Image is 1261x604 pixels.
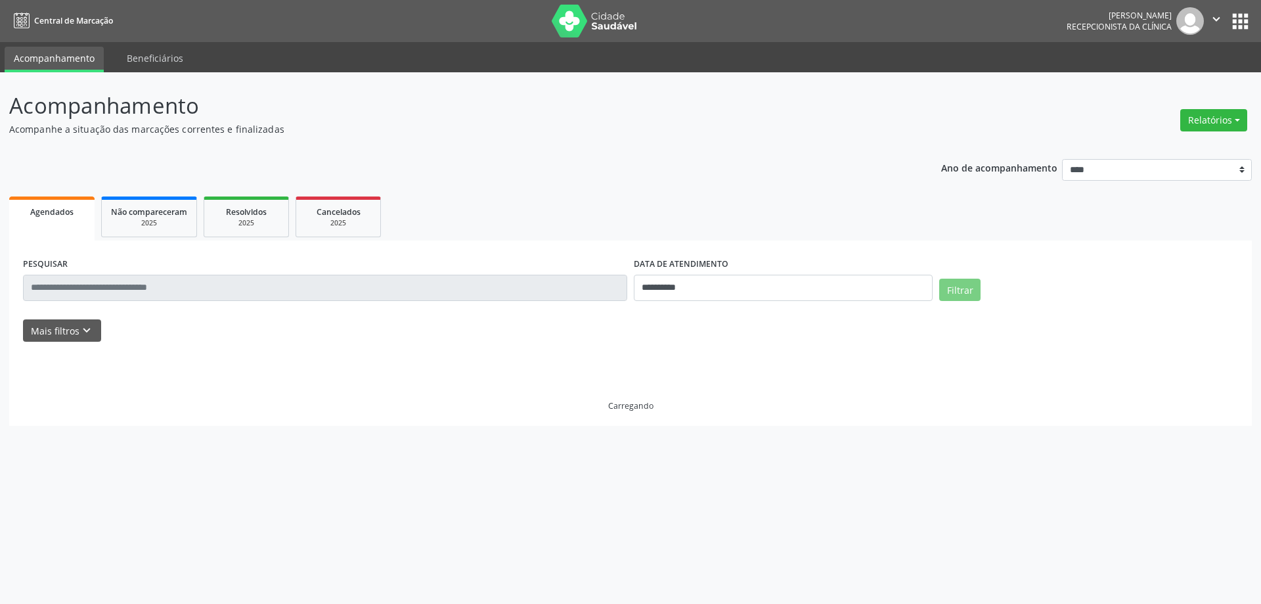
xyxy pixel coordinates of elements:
[305,218,371,228] div: 2025
[941,159,1057,175] p: Ano de acompanhamento
[1067,10,1172,21] div: [PERSON_NAME]
[1067,21,1172,32] span: Recepcionista da clínica
[5,47,104,72] a: Acompanhamento
[1209,12,1224,26] i: 
[213,218,279,228] div: 2025
[34,15,113,26] span: Central de Marcação
[9,122,879,136] p: Acompanhe a situação das marcações correntes e finalizadas
[1180,109,1247,131] button: Relatórios
[317,206,361,218] span: Cancelados
[634,254,728,275] label: DATA DE ATENDIMENTO
[1176,7,1204,35] img: img
[111,218,187,228] div: 2025
[118,47,192,70] a: Beneficiários
[23,319,101,342] button: Mais filtroskeyboard_arrow_down
[1204,7,1229,35] button: 
[9,89,879,122] p: Acompanhamento
[30,206,74,218] span: Agendados
[608,400,653,411] div: Carregando
[1229,10,1252,33] button: apps
[226,206,267,218] span: Resolvidos
[111,206,187,218] span: Não compareceram
[23,254,68,275] label: PESQUISAR
[939,279,981,301] button: Filtrar
[9,10,113,32] a: Central de Marcação
[79,323,94,338] i: keyboard_arrow_down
